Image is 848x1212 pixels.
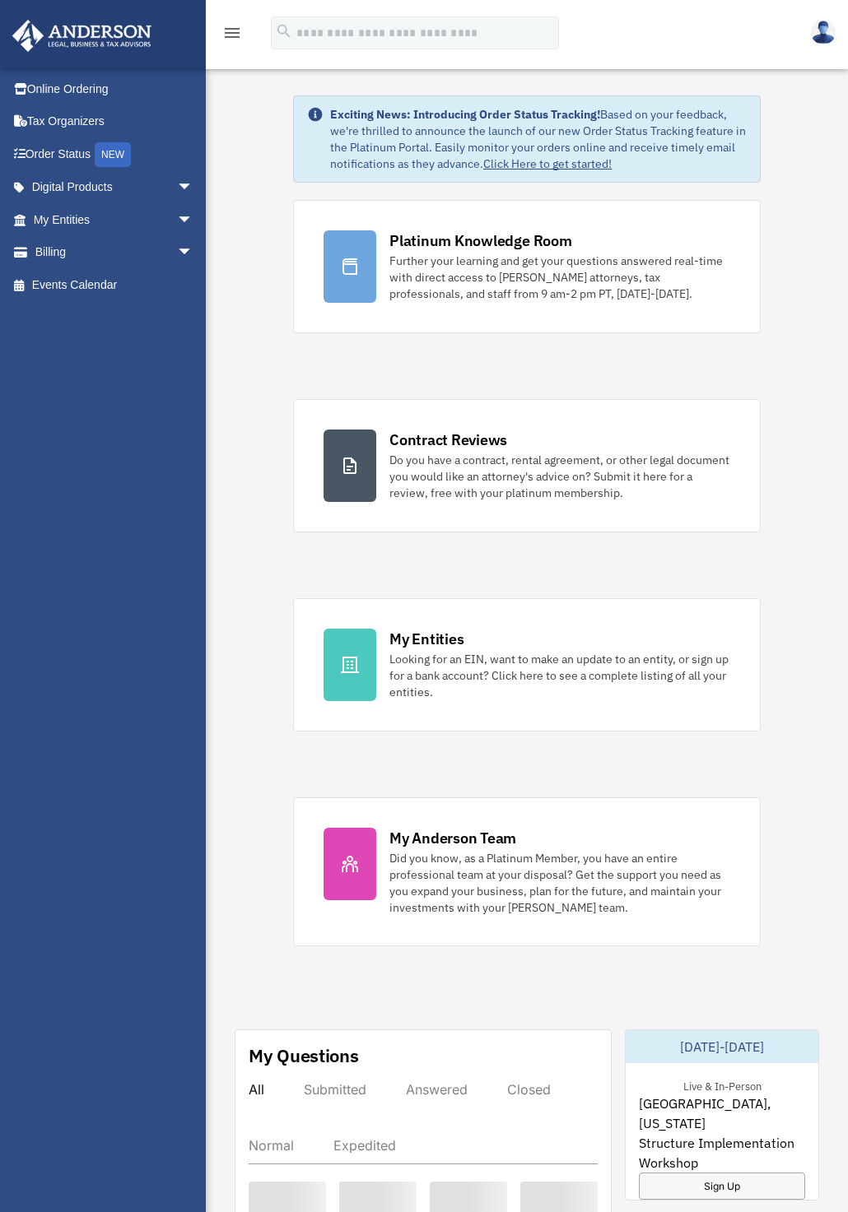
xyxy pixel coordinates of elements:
span: arrow_drop_down [177,236,210,270]
div: [DATE]-[DATE] [626,1030,818,1063]
div: Contract Reviews [389,430,507,450]
div: NEW [95,142,131,167]
div: Based on your feedback, we're thrilled to announce the launch of our new Order Status Tracking fe... [330,106,747,172]
div: Normal [249,1137,294,1154]
div: My Entities [389,629,464,649]
div: Closed [507,1081,551,1098]
div: Platinum Knowledge Room [389,230,572,251]
span: Structure Implementation Workshop [639,1133,805,1173]
a: Click Here to get started! [483,156,612,171]
div: All [249,1081,264,1098]
a: menu [222,29,242,43]
a: Order StatusNEW [12,137,218,171]
a: Platinum Knowledge Room Further your learning and get your questions answered real-time with dire... [293,200,761,333]
a: Events Calendar [12,268,218,301]
div: Answered [406,1081,468,1098]
span: arrow_drop_down [177,171,210,205]
img: User Pic [811,21,836,44]
a: Online Ordering [12,72,218,105]
div: Expedited [333,1137,396,1154]
a: My Entities Looking for an EIN, want to make an update to an entity, or sign up for a bank accoun... [293,598,761,731]
img: Anderson Advisors Platinum Portal [7,20,156,52]
div: Do you have a contract, rental agreement, or other legal document you would like an attorney's ad... [389,452,730,501]
a: Contract Reviews Do you have a contract, rental agreement, or other legal document you would like... [293,399,761,532]
a: Billingarrow_drop_down [12,236,218,269]
span: [GEOGRAPHIC_DATA], [US_STATE] [639,1094,805,1133]
i: search [275,22,293,40]
span: arrow_drop_down [177,203,210,237]
strong: Exciting News: Introducing Order Status Tracking! [330,107,600,122]
div: Live & In-Person [670,1076,775,1094]
div: Did you know, as a Platinum Member, you have an entire professional team at your disposal? Get th... [389,850,730,916]
i: menu [222,23,242,43]
div: My Anderson Team [389,828,516,848]
a: Digital Productsarrow_drop_down [12,171,218,204]
a: My Entitiesarrow_drop_down [12,203,218,236]
div: Further your learning and get your questions answered real-time with direct access to [PERSON_NAM... [389,253,730,302]
div: Submitted [304,1081,366,1098]
div: My Questions [249,1043,359,1068]
div: Looking for an EIN, want to make an update to an entity, or sign up for a bank account? Click her... [389,651,730,700]
a: Sign Up [639,1173,805,1200]
a: My Anderson Team Did you know, as a Platinum Member, you have an entire professional team at your... [293,797,761,946]
a: Tax Organizers [12,105,218,138]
